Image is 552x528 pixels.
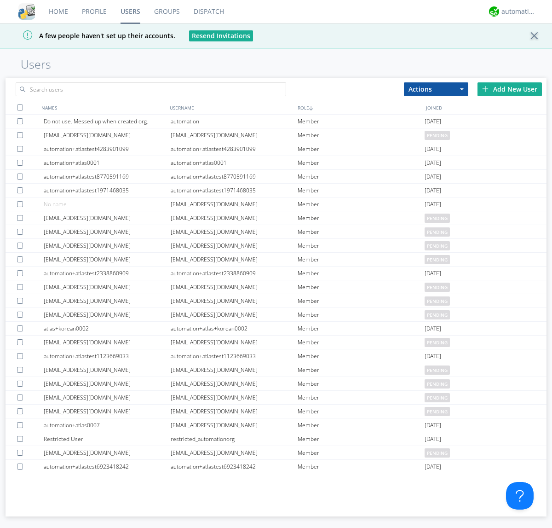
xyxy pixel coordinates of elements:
div: [EMAIL_ADDRESS][DOMAIN_NAME] [171,239,298,252]
div: Member [298,322,425,335]
img: d2d01cd9b4174d08988066c6d424eccd [489,6,499,17]
div: Member [298,267,425,280]
a: [EMAIL_ADDRESS][DOMAIN_NAME][EMAIL_ADDRESS][DOMAIN_NAME]Memberpending [6,211,546,225]
span: [DATE] [425,197,441,211]
span: [DATE] [425,418,441,432]
button: Resend Invitations [189,30,253,41]
div: [EMAIL_ADDRESS][DOMAIN_NAME] [171,308,298,321]
span: pending [425,407,450,416]
a: [EMAIL_ADDRESS][DOMAIN_NAME][EMAIL_ADDRESS][DOMAIN_NAME]Memberpending [6,239,546,253]
div: automation+atlastest1123669033 [171,349,298,363]
span: No name [44,200,67,208]
div: automation+atlas [501,7,536,16]
div: [EMAIL_ADDRESS][DOMAIN_NAME] [171,336,298,349]
a: [EMAIL_ADDRESS][DOMAIN_NAME][EMAIL_ADDRESS][DOMAIN_NAME]Memberpending [6,377,546,391]
span: pending [425,448,450,458]
a: [EMAIL_ADDRESS][DOMAIN_NAME][EMAIL_ADDRESS][DOMAIN_NAME]Memberpending [6,391,546,405]
div: automation+atlastest1971468035 [171,184,298,197]
a: automation+atlastest4283901099automation+atlastest4283901099Member[DATE] [6,142,546,156]
div: [EMAIL_ADDRESS][DOMAIN_NAME] [44,211,171,225]
a: Do not use. Messed up when created org.automationMember[DATE] [6,115,546,128]
div: [EMAIL_ADDRESS][DOMAIN_NAME] [44,308,171,321]
div: automation [171,115,298,128]
div: Member [298,184,425,197]
div: [EMAIL_ADDRESS][DOMAIN_NAME] [44,280,171,294]
a: automation+atlas0001automation+atlas0001Member[DATE] [6,156,546,170]
div: [EMAIL_ADDRESS][DOMAIN_NAME] [44,336,171,349]
a: [EMAIL_ADDRESS][DOMAIN_NAME][EMAIL_ADDRESS][DOMAIN_NAME]Memberpending [6,363,546,377]
div: ROLE [295,101,424,114]
span: [DATE] [425,267,441,280]
div: USERNAME [167,101,296,114]
div: [EMAIL_ADDRESS][DOMAIN_NAME] [171,197,298,211]
div: [EMAIL_ADDRESS][DOMAIN_NAME] [171,363,298,377]
div: JOINED [424,101,552,114]
span: pending [425,379,450,389]
div: automation+atlastest8770591169 [171,170,298,183]
div: [EMAIL_ADDRESS][DOMAIN_NAME] [171,128,298,142]
div: Member [298,294,425,308]
div: atlas+korean0002 [44,322,171,335]
div: automation+atlastest2338860909 [44,267,171,280]
div: Member [298,363,425,377]
div: automation+atlastest6923418242 [44,460,171,473]
div: Member [298,460,425,473]
div: [EMAIL_ADDRESS][DOMAIN_NAME] [44,377,171,390]
div: Member [298,170,425,183]
span: pending [425,283,450,292]
div: Member [298,197,425,211]
a: [EMAIL_ADDRESS][DOMAIN_NAME][EMAIL_ADDRESS][DOMAIN_NAME]Memberpending [6,253,546,267]
a: [EMAIL_ADDRESS][DOMAIN_NAME][EMAIL_ADDRESS][DOMAIN_NAME]Memberpending [6,280,546,294]
div: Member [298,142,425,156]
div: Member [298,349,425,363]
span: pending [425,255,450,264]
div: Member [298,391,425,404]
div: automation+atlastest6923418242 [171,460,298,473]
div: Member [298,239,425,252]
span: [DATE] [425,184,441,197]
a: [EMAIL_ADDRESS][DOMAIN_NAME][EMAIL_ADDRESS][DOMAIN_NAME]Memberpending [6,128,546,142]
div: automation+atlas0001 [171,156,298,169]
a: [EMAIL_ADDRESS][DOMAIN_NAME][EMAIL_ADDRESS][DOMAIN_NAME]Memberpending [6,225,546,239]
div: automation+atlastest8770591169 [44,170,171,183]
span: [DATE] [425,349,441,363]
div: [EMAIL_ADDRESS][DOMAIN_NAME] [44,294,171,308]
div: [EMAIL_ADDRESS][DOMAIN_NAME] [44,225,171,238]
div: automation+atlas0001 [44,156,171,169]
a: [EMAIL_ADDRESS][DOMAIN_NAME][EMAIL_ADDRESS][DOMAIN_NAME]Memberpending [6,308,546,322]
div: automation+atlas0007 [44,418,171,432]
span: A few people haven't set up their accounts. [7,31,175,40]
a: automation+atlastest8770591169automation+atlastest8770591169Member[DATE] [6,170,546,184]
div: Member [298,128,425,142]
div: [EMAIL_ADDRESS][DOMAIN_NAME] [44,253,171,266]
div: Member [298,308,425,321]
div: Restricted User [44,432,171,446]
div: Add New User [477,82,542,96]
div: [EMAIL_ADDRESS][DOMAIN_NAME] [171,391,298,404]
span: pending [425,338,450,347]
a: automation+atlastest1123669033automation+atlastest1123669033Member[DATE] [6,349,546,363]
img: cddb5a64eb264b2086981ab96f4c1ba7 [18,3,35,20]
div: [EMAIL_ADDRESS][DOMAIN_NAME] [171,253,298,266]
iframe: Toggle Customer Support [506,482,534,510]
span: pending [425,227,450,237]
div: Member [298,225,425,238]
img: plus.svg [482,86,489,92]
span: pending [425,366,450,375]
div: [EMAIL_ADDRESS][DOMAIN_NAME] [44,446,171,459]
input: Search users [16,82,286,96]
span: [DATE] [425,460,441,474]
div: Member [298,336,425,349]
div: Do not use. Messed up when created org. [44,115,171,128]
div: [EMAIL_ADDRESS][DOMAIN_NAME] [171,225,298,238]
a: [EMAIL_ADDRESS][DOMAIN_NAME][EMAIL_ADDRESS][DOMAIN_NAME]Memberpending [6,294,546,308]
div: Member [298,280,425,294]
span: pending [425,310,450,319]
div: [EMAIL_ADDRESS][DOMAIN_NAME] [44,239,171,252]
div: automation+atlastest1123669033 [44,349,171,363]
div: [EMAIL_ADDRESS][DOMAIN_NAME] [171,446,298,459]
div: [EMAIL_ADDRESS][DOMAIN_NAME] [171,211,298,225]
div: Member [298,156,425,169]
span: pending [425,241,450,250]
div: Member [298,432,425,446]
